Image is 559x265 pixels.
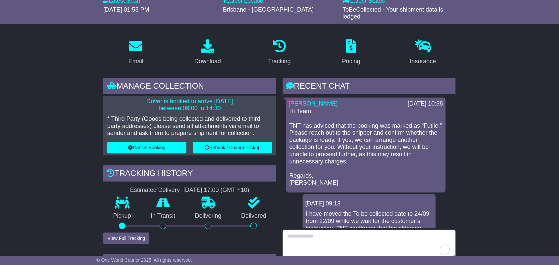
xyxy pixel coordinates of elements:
[193,142,272,154] button: Rebook / Change Pickup
[406,37,440,68] a: Insurance
[103,233,149,244] button: View Full Tracking
[342,57,360,66] div: Pricing
[338,37,365,68] a: Pricing
[343,6,443,20] span: ToBeCollected - Your shipment data is lodged
[410,57,436,66] div: Insurance
[103,212,141,220] p: Pickup
[183,187,249,194] div: [DATE] 17:00 (GMT +10)
[141,212,185,220] p: In Transit
[283,78,456,96] div: RECENT CHAT
[128,57,143,66] div: Email
[289,100,338,107] a: [PERSON_NAME]
[305,200,433,207] div: [DATE] 09:13
[107,115,272,137] p: * Third Party (Goods being collected and delivered to third party addresses) please send all atta...
[96,257,192,263] span: © One World Courier 2025. All rights reserved.
[107,142,186,154] button: Cancel Booking
[289,108,442,187] p: Hi Team, TNT has advised that the booking was marked as “Futile.” Please reach out to the shipper...
[231,212,277,220] p: Delivered
[124,37,148,68] a: Email
[264,37,295,68] a: Tracking
[194,57,221,66] div: Download
[107,98,272,112] p: Driver is booked to arrive [DATE] between 09:00 to 14:30
[103,6,149,13] span: [DATE] 01:58 PM
[408,100,443,108] div: [DATE] 10:38
[103,165,276,183] div: Tracking history
[268,57,291,66] div: Tracking
[185,212,231,220] p: Delivering
[103,78,276,96] div: Manage collection
[103,187,276,194] div: Estimated Delivery -
[283,230,456,258] textarea: To enrich screen reader interactions, please activate Accessibility in Grammarly extension settings
[190,37,225,68] a: Download
[223,6,314,13] span: Brisbane - [GEOGRAPHIC_DATA]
